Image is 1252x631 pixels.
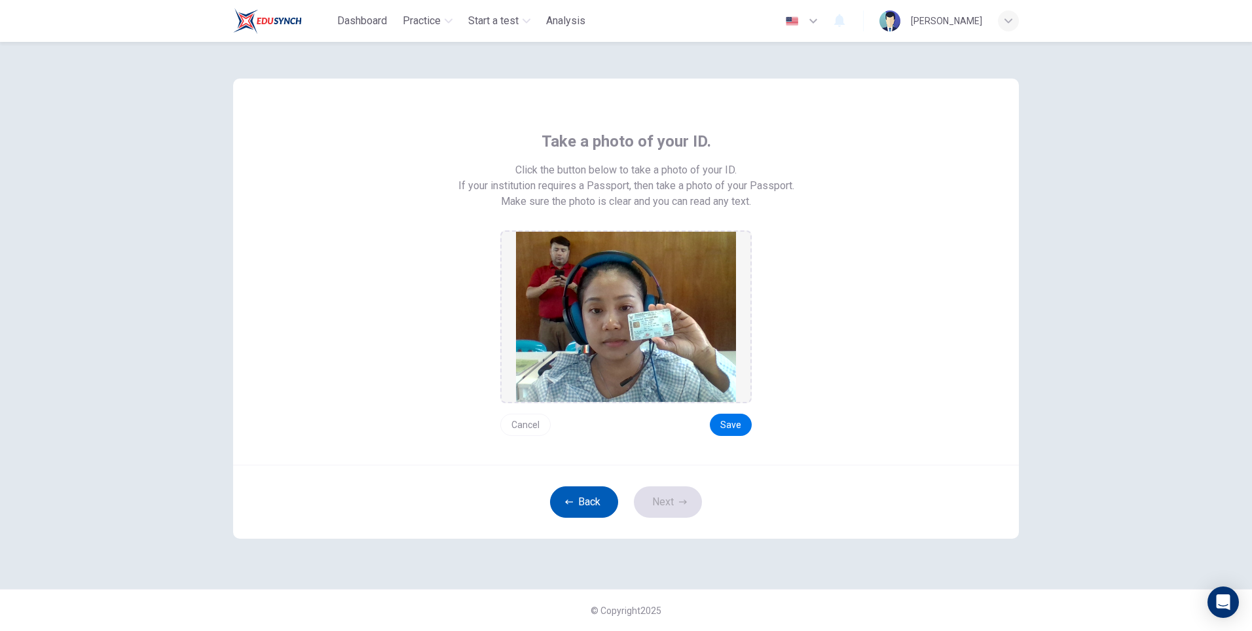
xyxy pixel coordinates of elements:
[468,13,519,29] span: Start a test
[784,16,800,26] img: en
[911,13,982,29] div: [PERSON_NAME]
[1207,586,1239,618] div: Open Intercom Messenger
[550,486,618,518] button: Back
[546,13,585,29] span: Analysis
[879,10,900,31] img: Profile picture
[233,8,332,34] a: Train Test logo
[332,9,392,33] button: Dashboard
[710,414,752,436] button: Save
[500,414,551,436] button: Cancel
[501,194,751,209] span: Make sure the photo is clear and you can read any text.
[591,605,661,616] span: © Copyright 2025
[403,13,441,29] span: Practice
[233,8,302,34] img: Train Test logo
[337,13,387,29] span: Dashboard
[458,162,794,194] span: Click the button below to take a photo of your ID. If your institution requires a Passport, then ...
[463,9,536,33] button: Start a test
[397,9,458,33] button: Practice
[516,232,736,402] img: preview screemshot
[542,131,711,152] span: Take a photo of your ID.
[541,9,591,33] button: Analysis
